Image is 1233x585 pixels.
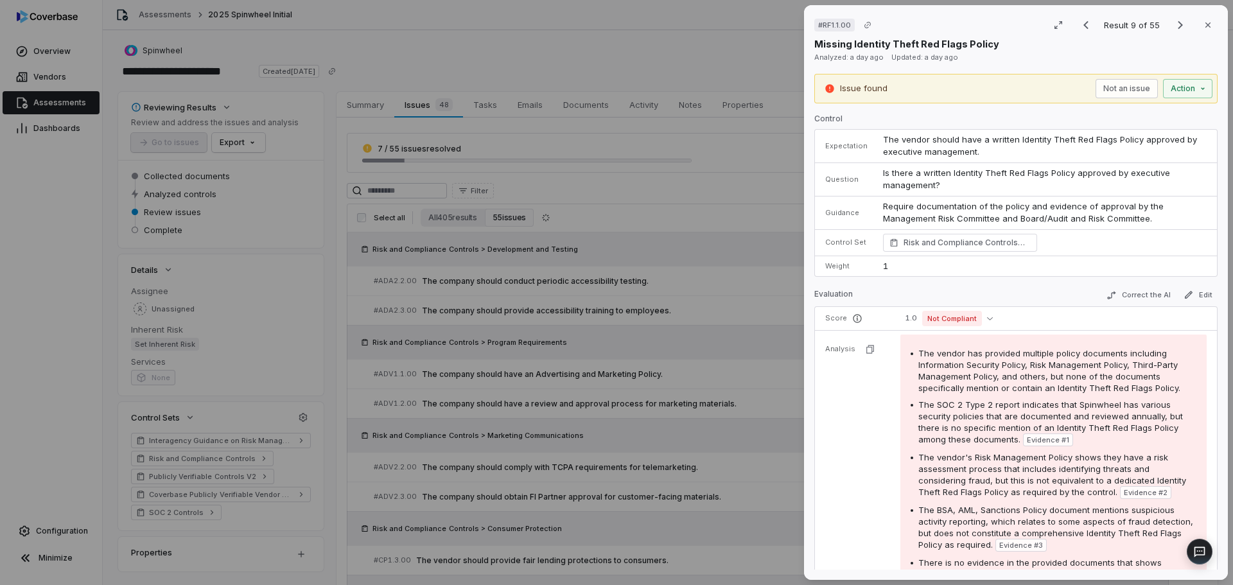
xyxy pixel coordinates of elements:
[1178,287,1218,302] button: Edit
[918,399,1183,444] span: The SOC 2 Type 2 report indicates that Spinwheel has various security policies that are documente...
[825,313,885,324] p: Score
[1167,17,1193,33] button: Next result
[840,82,888,95] p: Issue found
[883,134,1200,157] span: The vendor should have a written Identity Theft Red Flags Policy approved by executive management.
[825,238,868,247] p: Control Set
[904,236,1031,249] span: Risk and Compliance Controls Policy Governance
[825,175,868,184] p: Question
[825,141,868,151] p: Expectation
[818,20,851,30] span: # RF1.1.00
[1073,17,1099,33] button: Previous result
[814,289,853,304] p: Evaluation
[825,344,855,354] p: Analysis
[1124,487,1167,498] span: Evidence # 2
[825,208,868,218] p: Guidance
[883,261,888,271] span: 1
[922,311,982,326] span: Not Compliant
[856,13,879,37] button: Copy link
[900,311,998,326] button: 1.0Not Compliant
[814,114,1218,129] p: Control
[814,37,999,51] p: Missing Identity Theft Red Flags Policy
[1027,435,1069,445] span: Evidence # 1
[883,168,1173,191] span: Is there a written Identity Theft Red Flags Policy approved by executive management?
[814,53,884,62] span: Analyzed: a day ago
[1104,18,1162,32] p: Result 9 of 55
[918,452,1186,497] span: The vendor's Risk Management Policy shows they have a risk assessment process that includes ident...
[918,348,1180,393] span: The vendor has provided multiple policy documents including Information Security Policy, Risk Man...
[883,200,1207,225] p: Require documentation of the policy and evidence of approval by the Management Risk Committee and...
[1163,79,1212,98] button: Action
[891,53,958,62] span: Updated: a day ago
[825,261,868,271] p: Weight
[1096,79,1158,98] button: Not an issue
[1101,288,1176,303] button: Correct the AI
[918,505,1193,550] span: The BSA, AML, Sanctions Policy document mentions suspicious activity reporting, which relates to ...
[999,540,1043,550] span: Evidence # 3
